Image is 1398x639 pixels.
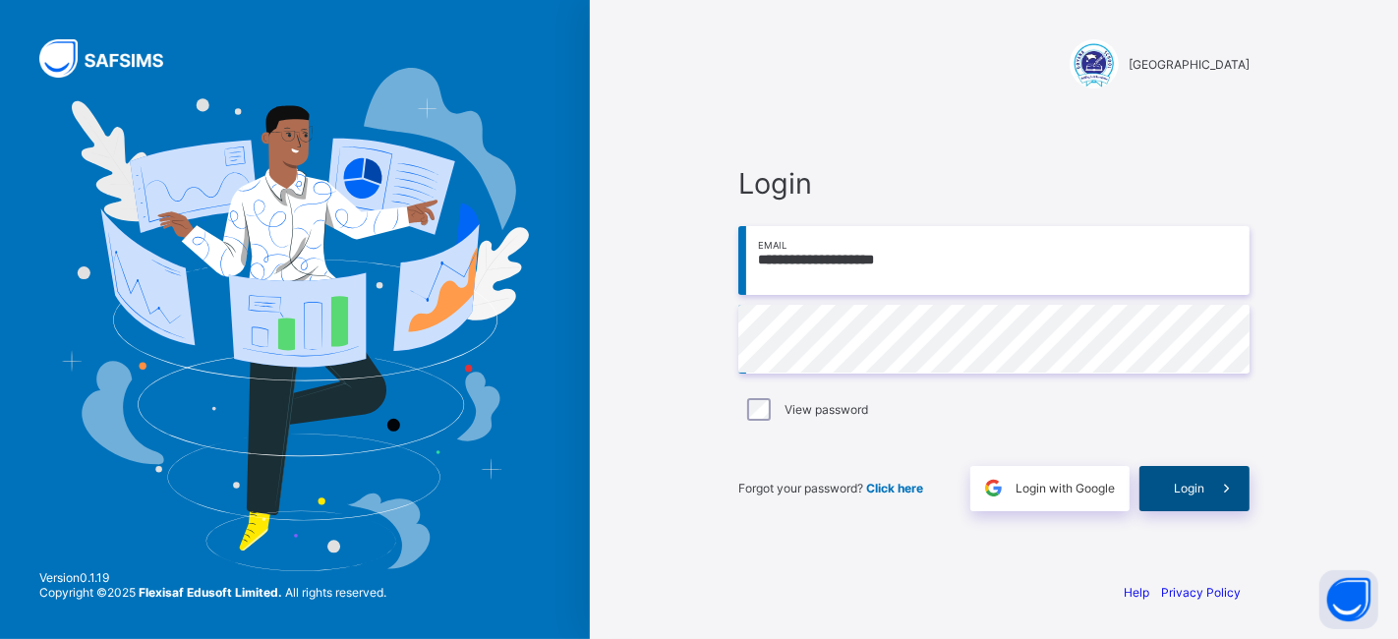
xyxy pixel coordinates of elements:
[39,570,386,585] span: Version 0.1.19
[1129,57,1250,72] span: [GEOGRAPHIC_DATA]
[738,481,923,495] span: Forgot your password?
[866,481,923,495] a: Click here
[1174,481,1204,495] span: Login
[738,166,1250,201] span: Login
[1319,570,1378,629] button: Open asap
[785,402,868,417] label: View password
[139,585,282,600] strong: Flexisaf Edusoft Limited.
[1016,481,1115,495] span: Login with Google
[39,585,386,600] span: Copyright © 2025 All rights reserved.
[982,477,1005,499] img: google.396cfc9801f0270233282035f929180a.svg
[61,68,529,571] img: Hero Image
[1161,585,1241,600] a: Privacy Policy
[39,39,187,78] img: SAFSIMS Logo
[1124,585,1149,600] a: Help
